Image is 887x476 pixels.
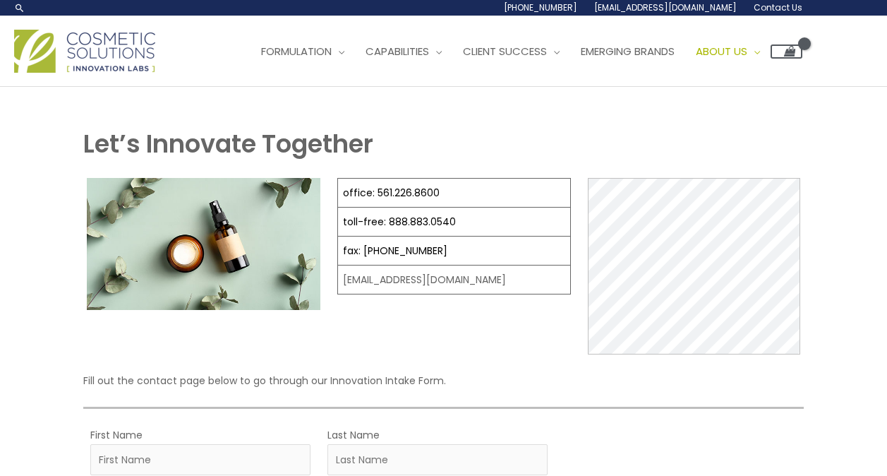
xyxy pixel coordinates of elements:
strong: Let’s Innovate Together [83,126,373,161]
a: fax: [PHONE_NUMBER] [343,244,447,258]
label: Last Name [327,426,380,444]
a: View Shopping Cart, empty [771,44,802,59]
span: [EMAIL_ADDRESS][DOMAIN_NAME] [594,1,737,13]
input: Last Name [327,444,548,475]
span: Client Success [463,44,547,59]
span: [PHONE_NUMBER] [504,1,577,13]
img: Contact page image for private label skincare manufacturer Cosmetic solutions shows a skin care b... [87,178,320,309]
p: Fill out the contact page below to go through our Innovation Intake Form. [83,371,804,390]
a: Formulation [251,30,355,73]
img: Cosmetic Solutions Logo [14,30,155,73]
a: Client Success [452,30,570,73]
td: [EMAIL_ADDRESS][DOMAIN_NAME] [338,266,571,294]
span: Emerging Brands [581,44,675,59]
a: Capabilities [355,30,452,73]
span: Capabilities [366,44,429,59]
span: Contact Us [754,1,802,13]
span: About Us [696,44,747,59]
a: office: 561.226.8600 [343,186,440,200]
a: About Us [685,30,771,73]
span: Formulation [261,44,332,59]
a: Emerging Brands [570,30,685,73]
input: First Name [90,444,310,475]
a: Search icon link [14,2,25,13]
a: toll-free: 888.883.0540 [343,215,456,229]
nav: Site Navigation [240,30,802,73]
label: First Name [90,426,143,444]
